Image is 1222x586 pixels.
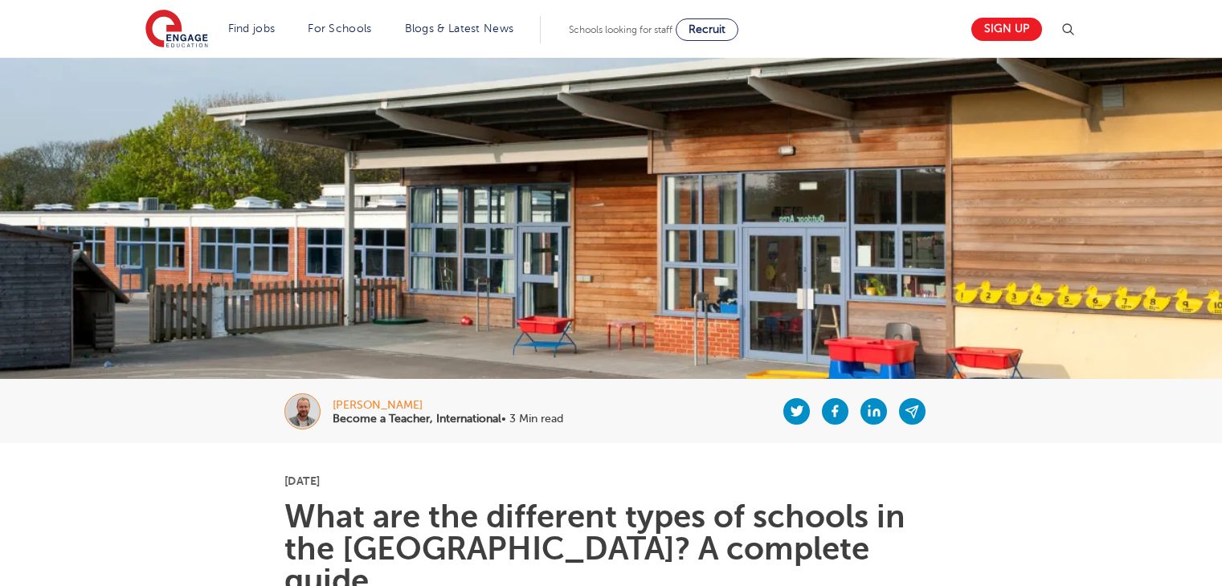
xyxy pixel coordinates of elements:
[971,18,1042,41] a: Sign up
[284,475,938,486] p: [DATE]
[333,413,563,425] p: • 3 Min read
[689,23,725,35] span: Recruit
[676,18,738,41] a: Recruit
[145,10,208,50] img: Engage Education
[405,22,514,35] a: Blogs & Latest News
[228,22,276,35] a: Find jobs
[569,24,672,35] span: Schools looking for staff
[308,22,371,35] a: For Schools
[333,413,501,425] b: Become a Teacher, International
[333,400,563,411] div: [PERSON_NAME]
